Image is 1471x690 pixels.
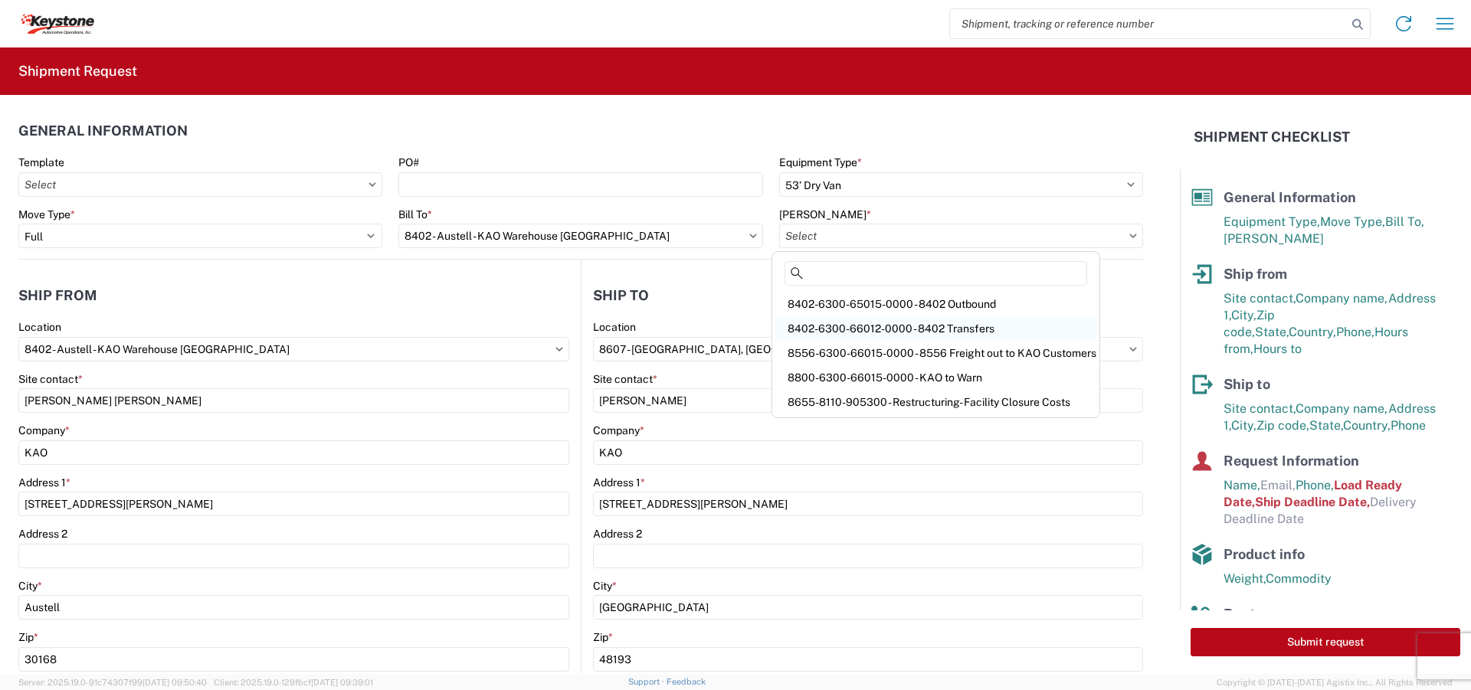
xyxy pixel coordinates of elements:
[1224,571,1266,586] span: Weight,
[1296,401,1388,416] span: Company name,
[18,337,569,361] input: Select
[18,423,70,437] label: Company
[1296,291,1388,306] span: Company name,
[593,372,657,386] label: Site contact
[593,630,613,644] label: Zip
[1224,401,1296,416] span: Site contact,
[1391,418,1426,433] span: Phone
[1217,675,1453,689] span: Copyright © [DATE]-[DATE] Agistix Inc., All Rights Reserved
[779,224,1143,248] input: Select
[1224,606,1263,622] span: Route
[593,423,644,437] label: Company
[593,476,645,489] label: Address 1
[1224,266,1287,282] span: Ship from
[1255,325,1289,339] span: State,
[1255,495,1370,509] span: Ship Deadline Date,
[1231,418,1256,433] span: City,
[950,9,1347,38] input: Shipment, tracking or reference number
[1260,478,1296,492] span: Email,
[775,292,1096,316] div: 8402-6300-65015-0000 - 8402 Outbound
[1224,546,1305,562] span: Product info
[1224,189,1356,205] span: General Information
[18,172,382,197] input: Select
[593,288,649,303] h2: Ship to
[18,288,97,303] h2: Ship from
[1309,418,1343,433] span: State,
[1253,342,1302,356] span: Hours to
[143,678,207,687] span: [DATE] 09:50:40
[779,208,871,221] label: [PERSON_NAME]
[18,372,83,386] label: Site contact
[398,155,419,169] label: PO#
[1224,214,1320,229] span: Equipment Type,
[1231,308,1256,322] span: City,
[1320,214,1385,229] span: Move Type,
[1224,376,1270,392] span: Ship to
[1256,418,1309,433] span: Zip code,
[1336,325,1374,339] span: Phone,
[18,527,67,541] label: Address 2
[398,224,762,248] input: Select
[775,341,1096,365] div: 8556-6300-66015-0000 - 8556 Freight out to KAO Customers
[18,579,42,593] label: City
[628,677,667,686] a: Support
[593,337,1143,361] input: Select
[1343,418,1391,433] span: Country,
[1224,231,1324,246] span: [PERSON_NAME]
[18,123,188,139] h2: General Information
[18,62,137,80] h2: Shipment Request
[18,678,207,687] span: Server: 2025.19.0-91c74307f99
[18,630,38,644] label: Zip
[593,527,642,541] label: Address 2
[775,390,1096,414] div: 8655-8110-905300 - Restructuring- Facility Closure Costs
[18,208,75,221] label: Move Type
[1224,453,1359,469] span: Request Information
[1266,571,1332,586] span: Commodity
[1194,128,1350,146] h2: Shipment Checklist
[1289,325,1336,339] span: Country,
[1385,214,1424,229] span: Bill To,
[779,155,862,169] label: Equipment Type
[1224,478,1260,492] span: Name,
[398,208,432,221] label: Bill To
[1191,628,1460,656] button: Submit request
[1296,478,1334,492] span: Phone,
[311,678,373,687] span: [DATE] 09:39:01
[18,476,70,489] label: Address 1
[214,678,373,687] span: Client: 2025.19.0-129fbcf
[18,155,64,169] label: Template
[593,579,617,593] label: City
[775,316,1096,341] div: 8402-6300-66012-0000 - 8402 Transfers
[593,320,636,334] label: Location
[1224,291,1296,306] span: Site contact,
[18,320,61,334] label: Location
[667,677,706,686] a: Feedback
[775,365,1096,390] div: 8800-6300-66015-0000 - KAO to Warn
